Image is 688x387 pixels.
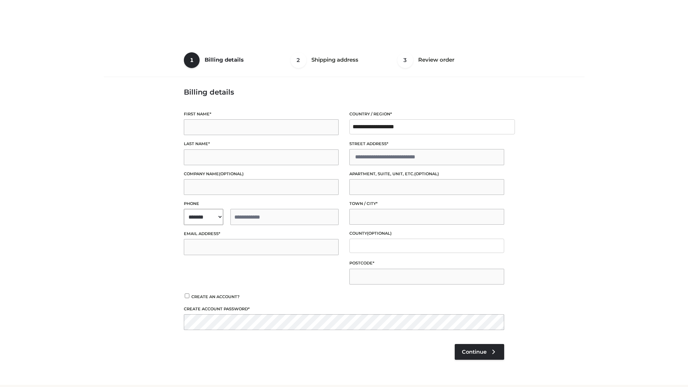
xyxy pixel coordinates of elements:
input: Create an account? [184,293,190,298]
label: Town / City [349,200,504,207]
label: Country / Region [349,111,504,118]
label: County [349,230,504,237]
span: Review order [418,56,454,63]
span: Continue [462,349,487,355]
span: Shipping address [311,56,358,63]
label: Apartment, suite, unit, etc. [349,171,504,177]
span: (optional) [219,171,244,176]
label: Email address [184,230,339,237]
label: Create account password [184,306,504,312]
label: Postcode [349,260,504,267]
span: (optional) [414,171,439,176]
label: Last name [184,140,339,147]
span: Create an account? [191,294,240,299]
label: Phone [184,200,339,207]
label: First name [184,111,339,118]
label: Company name [184,171,339,177]
span: Billing details [205,56,244,63]
h3: Billing details [184,88,504,96]
label: Street address [349,140,504,147]
a: Continue [455,344,504,360]
span: (optional) [367,231,392,236]
span: 3 [397,52,413,68]
span: 2 [291,52,306,68]
span: 1 [184,52,200,68]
